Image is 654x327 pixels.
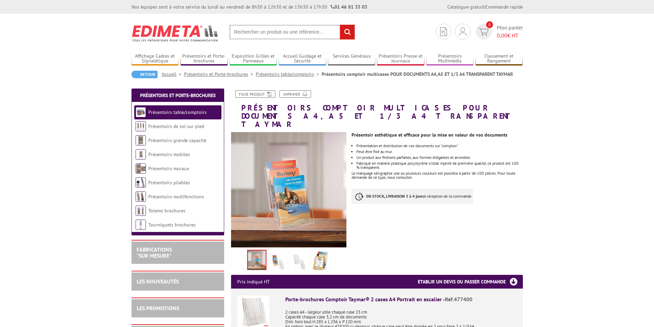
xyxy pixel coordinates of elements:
[136,107,146,117] img: Présentoirs table/comptoirs
[148,222,196,228] a: Tourniquets brochures
[148,109,207,115] a: Présentoirs table/comptoirs
[352,189,473,204] p: à réception de la commande
[356,150,523,154] li: Peut être fixé au mur.
[256,71,322,77] a: Présentoirs table/comptoirs
[137,278,179,285] a: LES NOUVEAUTÉS
[230,53,277,65] a: Exposition Grilles et Panneaux
[474,24,523,39] a: devis rapide 0 Mon panier 0,00€ HT
[136,206,146,216] img: Totems brochures
[148,123,204,129] a: Présentoirs de sol sur pied
[356,155,523,160] li: Un produit aux finitions parfaites, aux formes élégantes et arrondies.
[279,53,326,65] a: Accueil Guidage et Sécurité
[445,296,472,303] span: Réf.477400
[131,71,158,78] a: Retour
[328,53,375,65] a: Services Généraux
[162,71,184,77] a: Accueil
[181,53,228,65] a: Présentoirs et Porte-brochures
[366,194,424,199] strong: EN STOCK, LIVRAISON 3 à 4 jours
[148,179,190,186] a: Présentoirs pliables
[229,25,355,39] input: Rechercher un produit ou une référence...
[475,53,523,65] a: Classement et Rangement
[184,71,256,77] a: Présentoirs et Porte-brochures
[136,121,146,131] img: Présentoirs de sol sur pied
[231,132,347,248] img: porte_brochures_comptoirs_multicases_a4_a5_1-3a4_taymar_477300_mise_en_situation.jpg
[148,194,204,200] a: Présentoirs multifonctions
[148,137,206,143] a: Présentoirs grande capacité
[340,25,355,39] input: rechercher
[356,161,523,170] li: Fabriqué en matière plastique polystyrène cristal injecté de première qualité, ce produit est 100...
[285,295,517,303] div: Porte-brochures Comptoir Taymar® 2 cases A4 Portrait en escalier -
[148,208,185,214] a: Totems brochures
[136,191,146,202] img: Présentoirs multifonctions
[322,71,513,78] li: Présentoirs comptoir multicases POUR DOCUMENTS A4,A5 ET 1/3 A4 TRANSPARENT TAYMAR
[479,28,489,36] img: devis rapide
[352,132,507,138] strong: Présentoir esthétique et efficace pour la mise en valeur de vos documents
[270,251,286,272] img: porte_brochures_comptoirs_477300_vide_plein.jpg
[356,144,523,148] li: Présentation et distribution de vos documents sur "comptoir"
[377,53,424,65] a: Présentoirs Presse et Journaux
[440,27,447,36] img: devis rapide
[497,32,507,39] span: 0,00
[486,21,493,28] span: 0
[331,4,367,10] strong: 01 46 81 33 03
[137,246,172,259] a: FABRICATIONS"Sur Mesure"
[291,251,308,272] img: porte_brochures_comptoirs_477300.jpg
[279,90,311,98] a: Imprimer
[312,251,329,272] img: presentoir_3cases_a4_eco_portrait_escalier__477300_.jpg
[136,149,146,160] img: Présentoirs mobiles
[131,3,367,10] div: Nos équipes sont à votre service du lundi au vendredi de 8h30 à 12h30 et de 13h30 à 17h30
[148,165,189,172] a: Présentoirs muraux
[447,4,484,10] a: Catalogue gratuit
[459,27,467,36] img: devis rapide
[235,90,275,98] a: Fiche produit
[131,53,179,65] a: Affichage Cadres et Signalétique
[140,92,216,98] a: Présentoirs et Porte-brochures
[131,21,219,46] img: Edimeta
[136,220,146,230] img: Tourniquets brochures
[136,163,146,174] img: Présentoirs muraux
[237,275,270,289] p: Prix indiqué HT
[497,32,523,39] span: € HT
[248,250,266,272] img: porte_brochures_comptoirs_multicases_a4_a5_1-3a4_taymar_477300_mise_en_situation.jpg
[148,151,190,157] a: Présentoirs mobiles
[426,53,474,65] a: Présentoirs Multimédia
[352,171,523,179] div: Le marquage sérigraphie une ou plusieurs couleurs est possible à partir de 100 pièces. Pour toute...
[136,135,146,145] img: Présentoirs grande capacité
[136,177,146,188] img: Présentoirs pliables
[447,3,523,10] div: |
[485,4,523,10] a: Commande rapide
[137,305,179,312] a: LES PROMOTIONS
[497,24,523,39] span: Mon panier
[418,275,523,289] h3: Etablir un devis ou passer commande
[226,90,528,129] h1: Présentoirs comptoir multicases POUR DOCUMENTS A4,A5 ET 1/3 A4 TRANSPARENT TAYMAR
